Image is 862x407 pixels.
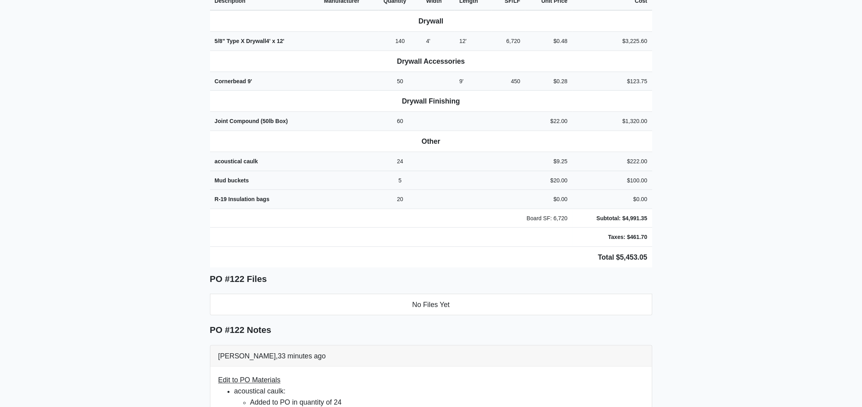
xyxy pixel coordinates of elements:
[379,112,421,131] td: 60
[572,228,652,247] td: Taxes: $461.70
[492,72,525,91] td: 450
[266,38,271,44] span: 4'
[278,352,326,360] span: 33 minutes ago
[247,78,252,84] span: 9'
[277,38,285,44] span: 12'
[215,78,252,84] strong: Cornerbead
[215,118,288,124] strong: Joint Compound (50lb Box)
[272,38,275,44] span: x
[215,158,258,164] strong: acoustical caulk
[426,38,431,44] span: 4'
[525,112,573,131] td: $22.00
[459,38,467,44] span: 12'
[572,190,652,209] td: $0.00
[525,72,573,91] td: $0.28
[218,376,281,384] span: Edit to PO Materials
[379,32,421,51] td: 140
[210,247,652,268] td: Total $5,453.05
[572,112,652,131] td: $1,320.00
[210,274,652,284] h5: PO #122 Files
[215,196,270,202] strong: R-19 Insulation bags
[492,32,525,51] td: 6,720
[210,346,652,367] div: [PERSON_NAME],
[397,57,465,65] b: Drywall Accessories
[572,152,652,171] td: $222.00
[422,137,440,145] b: Other
[527,215,568,221] span: Board SF: 6,720
[210,325,652,335] h5: PO #122 Notes
[210,294,652,315] li: No Files Yet
[572,209,652,228] td: Subtotal: $4,991.35
[379,152,421,171] td: 24
[525,152,573,171] td: $9.25
[525,171,573,190] td: $20.00
[402,97,460,105] b: Drywall Finishing
[572,171,652,190] td: $100.00
[379,72,421,91] td: 50
[418,17,444,25] b: Drywall
[572,72,652,91] td: $123.75
[525,190,573,209] td: $0.00
[215,38,285,44] strong: 5/8" Type X Drywall
[459,78,464,84] span: 9'
[379,190,421,209] td: 20
[572,32,652,51] td: $3,225.60
[379,171,421,190] td: 5
[525,32,573,51] td: $0.48
[215,177,249,184] strong: Mud buckets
